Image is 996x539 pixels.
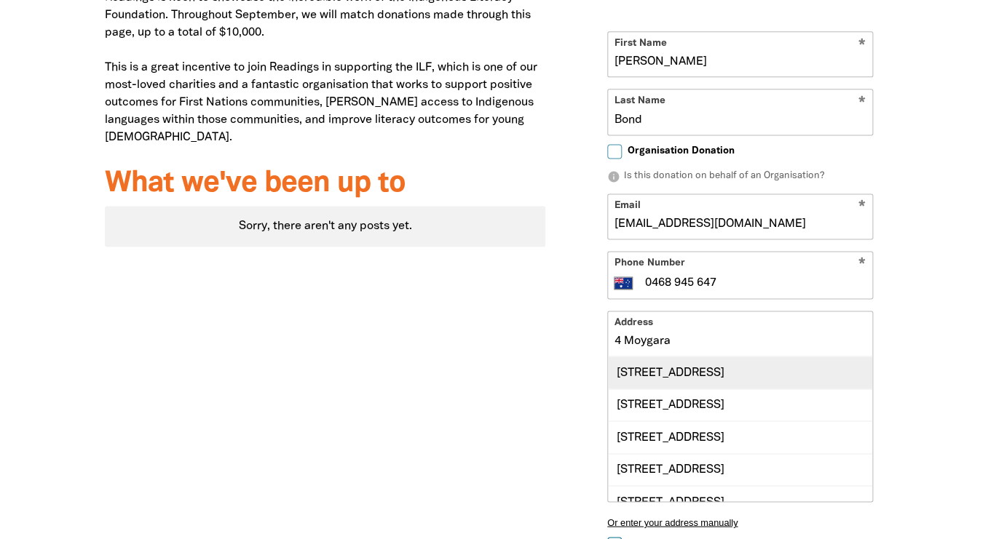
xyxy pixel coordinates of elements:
i: Required [858,257,865,271]
span: Organisation Donation [628,144,735,158]
button: Or enter your address manually [607,516,873,527]
div: Sorry, there aren't any posts yet. [105,206,545,247]
input: Organisation Donation [607,144,622,159]
p: Is this donation on behalf of an Organisation? [607,169,873,184]
h3: What we've been up to [105,168,545,200]
div: [STREET_ADDRESS] [608,388,872,420]
i: info [607,170,620,183]
div: [STREET_ADDRESS] [608,453,872,485]
div: [STREET_ADDRESS] [608,485,872,517]
div: Paginated content [105,206,545,247]
div: [STREET_ADDRESS] [608,356,872,388]
div: [STREET_ADDRESS] [608,420,872,452]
